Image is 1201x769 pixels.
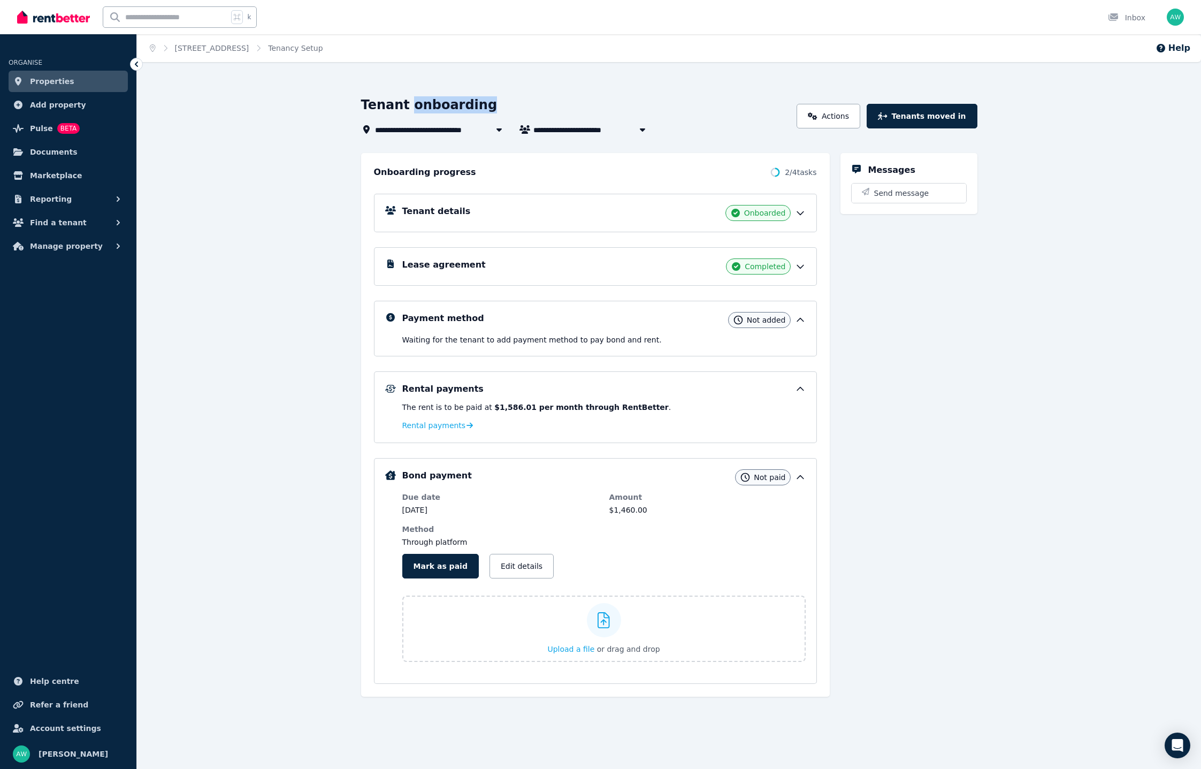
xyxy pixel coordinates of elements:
[374,166,476,179] h2: Onboarding progress
[9,694,128,715] a: Refer a friend
[745,261,785,272] span: Completed
[9,118,128,139] a: PulseBETA
[9,141,128,163] a: Documents
[754,472,785,483] span: Not paid
[9,71,128,92] a: Properties
[30,240,103,253] span: Manage property
[852,184,966,203] button: Send message
[57,123,80,134] span: BETA
[30,216,87,229] span: Find a tenant
[744,208,786,218] span: Onboarded
[1165,733,1190,758] div: Open Intercom Messenger
[175,44,249,52] a: [STREET_ADDRESS]
[402,420,466,431] span: Rental payments
[30,98,86,111] span: Add property
[30,169,82,182] span: Marketplace
[30,675,79,688] span: Help centre
[402,537,599,547] dd: Through platform
[30,146,78,158] span: Documents
[402,505,599,515] dd: [DATE]
[402,554,479,578] button: Mark as paid
[9,165,128,186] a: Marketplace
[385,385,396,393] img: Rental Payments
[137,34,336,62] nav: Breadcrumb
[30,722,101,735] span: Account settings
[402,492,599,502] dt: Due date
[268,43,323,54] span: Tenancy Setup
[1156,42,1190,55] button: Help
[547,645,594,653] span: Upload a file
[402,312,484,325] h5: Payment method
[9,94,128,116] a: Add property
[9,59,42,66] span: ORGANISE
[402,383,484,395] h5: Rental payments
[361,96,498,113] h1: Tenant onboarding
[30,122,53,135] span: Pulse
[867,104,977,128] button: Tenants moved in
[17,9,90,25] img: RentBetter
[9,188,128,210] button: Reporting
[9,718,128,739] a: Account settings
[30,698,88,711] span: Refer a friend
[868,164,915,177] h5: Messages
[247,13,251,21] span: k
[489,554,554,578] button: Edit details
[9,212,128,233] button: Find a tenant
[797,104,860,128] a: Actions
[494,403,669,412] b: $1,586.01 per month through RentBetter
[402,402,806,413] p: The rent is to be paid at .
[402,524,599,535] dt: Method
[1167,9,1184,26] img: Andrew Wong
[547,644,660,654] button: Upload a file or drag and drop
[402,469,472,482] h5: Bond payment
[385,470,396,480] img: Bond Details
[9,671,128,692] a: Help centre
[13,745,30,763] img: Andrew Wong
[874,188,929,199] span: Send message
[609,505,806,515] dd: $1,460.00
[402,334,806,345] p: Waiting for the tenant to add payment method to pay bond and rent .
[609,492,806,502] dt: Amount
[39,748,108,760] span: [PERSON_NAME]
[597,645,660,653] span: or drag and drop
[747,315,786,325] span: Not added
[402,258,486,271] h5: Lease agreement
[1108,12,1145,23] div: Inbox
[402,420,473,431] a: Rental payments
[30,193,72,205] span: Reporting
[9,235,128,257] button: Manage property
[30,75,74,88] span: Properties
[785,167,816,178] span: 2 / 4 tasks
[402,205,471,218] h5: Tenant details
